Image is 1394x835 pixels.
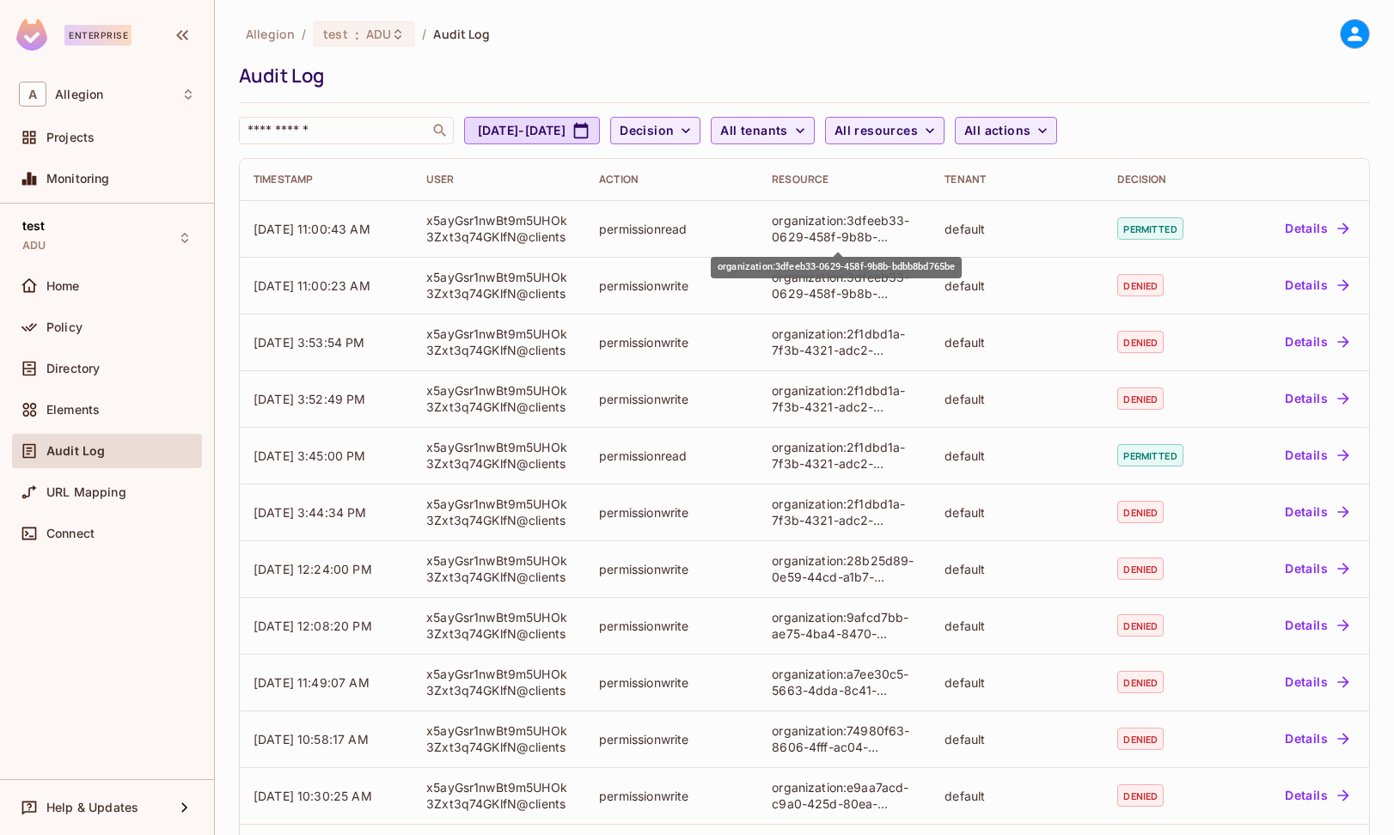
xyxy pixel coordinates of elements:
div: x5ayGsr1nwBt9m5UHOk3Zxt3q74GKlfN@clients [426,439,572,472]
li: / [302,26,306,42]
div: default [945,731,1090,747]
span: Elements [46,403,100,417]
button: Decision [610,117,700,144]
div: organization:2f1dbd1a-7f3b-4321-adc2-c1f1e8bf849e [772,326,917,358]
span: ADU [366,26,391,42]
span: [DATE] 3:44:34 PM [254,505,367,520]
div: permissionwrite [599,334,744,350]
span: denied [1117,671,1164,693]
span: permitted [1117,217,1183,240]
div: organization:2f1dbd1a-7f3b-4321-adc2-c1f1e8bf849e [772,496,917,528]
div: Resource [772,173,917,186]
div: organization:2f1dbd1a-7f3b-4321-adc2-c1f1e8bf849e [772,439,917,472]
span: All resources [835,120,918,142]
div: permissionwrite [599,504,744,521]
span: denied [1117,784,1164,807]
div: organization:74980f63-8606-4fff-ac04-61d16c856d11 [772,722,917,755]
div: permissionwrite [599,391,744,407]
span: URL Mapping [46,485,126,499]
button: All actions [955,117,1057,144]
div: Tenant [945,173,1090,186]
span: : [354,27,360,41]
span: test [323,26,348,42]
span: the active workspace [246,26,295,42]
div: permissionwrite [599,788,744,804]
span: Audit Log [433,26,490,42]
div: x5ayGsr1nwBt9m5UHOk3Zxt3q74GKlfN@clients [426,326,572,358]
span: [DATE] 12:24:00 PM [254,562,372,576]
div: default [945,504,1090,521]
div: organization:a7ee30c5-5663-4dda-8c41-954ba59a22fa [772,666,917,698]
div: default [945,277,1090,294]
span: A [19,82,46,107]
div: default [945,788,1090,804]
div: x5ayGsr1nwBt9m5UHOk3Zxt3q74GKlfN@clients [426,382,572,415]
div: Decision [1117,173,1214,186]
span: Audit Log [46,444,105,458]
div: x5ayGsr1nwBt9m5UHOk3Zxt3q74GKlfN@clients [426,666,572,698]
div: Audit Log [239,63,1361,88]
span: denied [1117,387,1164,410]
span: [DATE] 3:53:54 PM [254,335,365,350]
span: ADU [22,239,46,253]
span: permitted [1117,444,1183,466]
span: All actions [964,120,1030,142]
span: test [22,219,46,233]
div: Timestamp [254,173,399,186]
button: All tenants [711,117,814,144]
div: x5ayGsr1nwBt9m5UHOk3Zxt3q74GKlfN@clients [426,269,572,302]
button: Details [1278,612,1355,639]
button: All resources [825,117,945,144]
span: Home [46,279,80,293]
div: permissionwrite [599,674,744,691]
span: Directory [46,362,100,375]
div: default [945,448,1090,464]
div: default [945,561,1090,577]
div: organization:3dfeeb33-0629-458f-9b8b-bdbb8bd765be [711,257,962,278]
div: Enterprise [64,25,131,46]
span: [DATE] 11:00:23 AM [254,278,370,293]
div: x5ayGsr1nwBt9m5UHOk3Zxt3q74GKlfN@clients [426,609,572,642]
div: organization:e9aa7acd-c9a0-425d-80ea-aa10976af076 [772,779,917,812]
div: organization:28b25d89-0e59-44cd-a1b7-58ff553a9fd9 [772,552,917,585]
div: organization:3dfeeb33-0629-458f-9b8b-bdbb8bd765be [772,212,917,245]
button: Details [1278,328,1355,356]
span: denied [1117,558,1164,580]
div: User [426,173,572,186]
div: permissionwrite [599,277,744,294]
button: Details [1278,725,1355,753]
span: Connect [46,527,95,540]
div: default [945,334,1090,350]
div: permissionwrite [599,561,744,577]
div: permissionwrite [599,618,744,634]
span: Decision [620,120,674,142]
span: denied [1117,331,1164,353]
span: denied [1117,728,1164,750]
button: Details [1278,271,1355,299]
button: Details [1278,555,1355,582]
span: [DATE] 3:52:49 PM [254,392,366,406]
span: All tenants [720,120,787,142]
div: x5ayGsr1nwBt9m5UHOk3Zxt3q74GKlfN@clients [426,212,572,245]
div: permissionread [599,448,744,464]
div: Action [599,173,744,186]
div: default [945,221,1090,237]
button: Details [1278,215,1355,242]
span: Monitoring [46,172,110,186]
span: Workspace: Allegion [55,88,103,101]
button: Details [1278,498,1355,526]
div: permissionread [599,221,744,237]
div: organization:2f1dbd1a-7f3b-4321-adc2-c1f1e8bf849e [772,382,917,415]
button: Details [1278,668,1355,696]
span: denied [1117,274,1164,296]
span: [DATE] 11:00:43 AM [254,222,370,236]
span: [DATE] 11:49:07 AM [254,675,370,690]
span: [DATE] 10:30:25 AM [254,789,372,803]
div: permissionwrite [599,731,744,747]
div: default [945,674,1090,691]
button: Details [1278,385,1355,412]
div: x5ayGsr1nwBt9m5UHOk3Zxt3q74GKlfN@clients [426,552,572,585]
span: Projects [46,131,95,144]
span: denied [1117,614,1164,637]
div: organization:9afcd7bb-ae75-4ba4-8470-c18db639e213 [772,609,917,642]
